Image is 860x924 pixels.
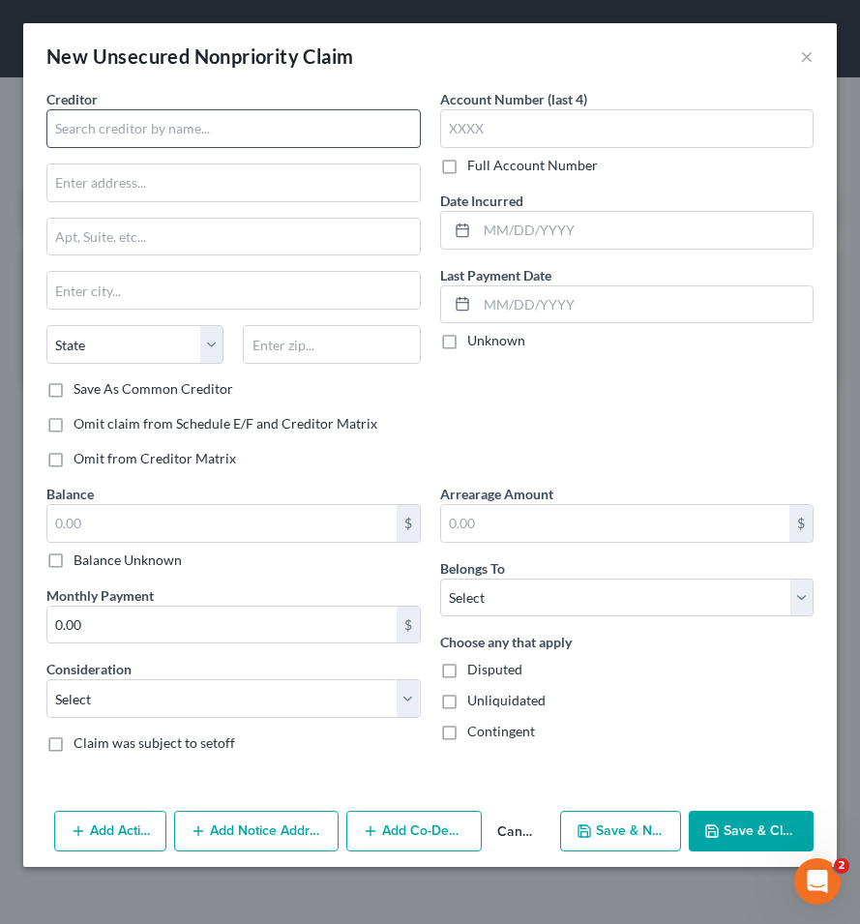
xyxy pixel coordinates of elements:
iframe: Intercom live chat [794,858,841,905]
span: 2 [834,858,849,874]
input: Search creditor by name... [46,109,421,148]
input: 0.00 [441,505,790,542]
button: × [800,45,814,68]
label: Monthly Payment [46,585,154,606]
button: Add Co-Debtor [346,811,482,851]
input: Enter zip... [243,325,420,364]
div: $ [789,505,813,542]
label: Choose any that apply [440,632,572,652]
button: Add Action [54,811,166,851]
span: Claim was subject to setoff [74,734,235,751]
span: Disputed [467,661,522,677]
span: Creditor [46,91,98,107]
label: Account Number (last 4) [440,89,587,109]
input: MM/DD/YYYY [477,286,814,323]
span: Belongs To [440,560,505,577]
div: New Unsecured Nonpriority Claim [46,43,353,70]
label: Balance Unknown [74,551,182,570]
button: Cancel [482,813,552,851]
label: Date Incurred [440,191,523,211]
button: Save & New [560,811,681,851]
span: Unliquidated [467,692,546,708]
div: $ [397,607,420,643]
label: Consideration [46,659,132,679]
label: Unknown [467,331,525,350]
button: Save & Close [689,811,814,851]
input: 0.00 [47,505,397,542]
input: XXXX [440,109,815,148]
div: $ [397,505,420,542]
span: Omit from Creditor Matrix [74,450,236,466]
label: Arrearage Amount [440,484,553,504]
input: 0.00 [47,607,397,643]
button: Add Notice Address [174,811,338,851]
span: Contingent [467,723,535,739]
label: Last Payment Date [440,265,551,285]
label: Full Account Number [467,156,598,175]
span: Omit claim from Schedule E/F and Creditor Matrix [74,415,377,432]
input: Enter city... [47,272,420,309]
input: MM/DD/YYYY [477,212,814,249]
input: Apt, Suite, etc... [47,219,420,255]
label: Save As Common Creditor [74,379,233,399]
label: Balance [46,484,94,504]
input: Enter address... [47,164,420,201]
